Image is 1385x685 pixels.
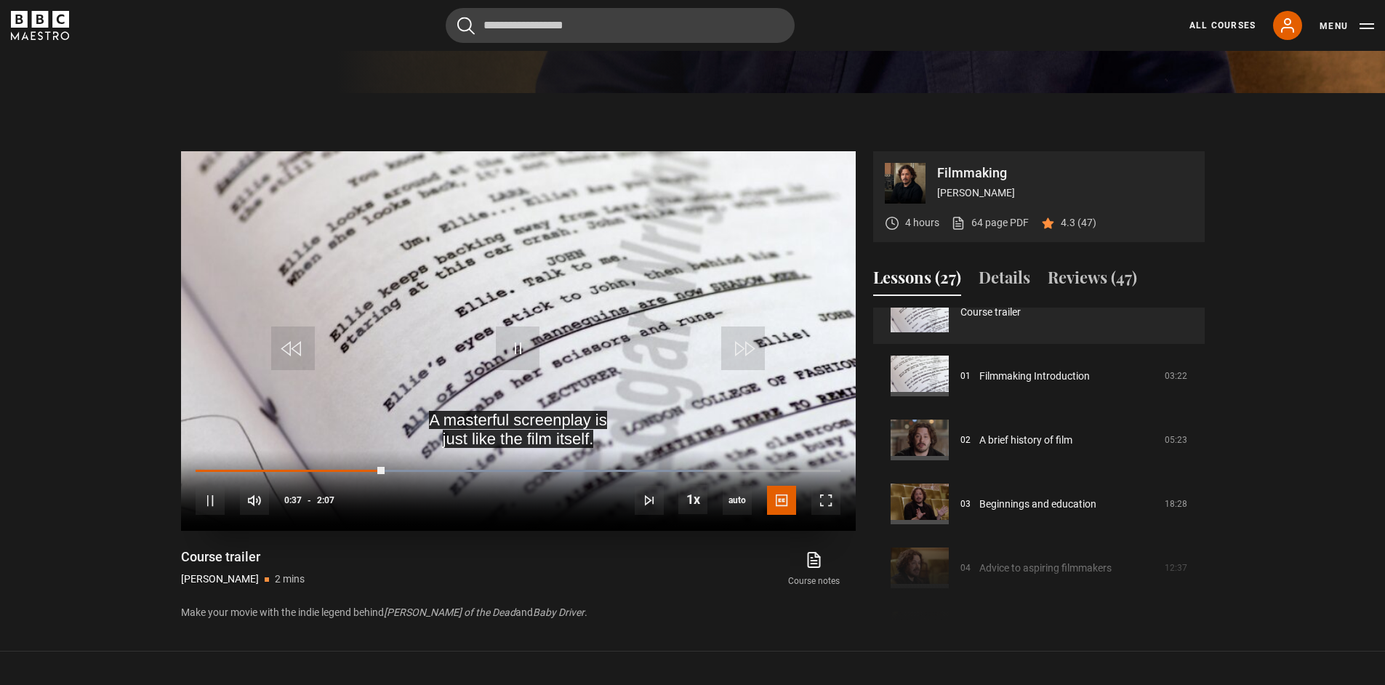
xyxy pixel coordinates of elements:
[951,215,1029,231] a: 64 page PDF
[811,486,840,515] button: Fullscreen
[723,486,752,515] span: auto
[533,606,585,618] i: Baby Driver
[937,167,1193,180] p: Filmmaking
[979,497,1096,512] a: Beginnings and education
[1048,265,1137,296] button: Reviews (47)
[767,486,796,515] button: Captions
[937,185,1193,201] p: [PERSON_NAME]
[181,605,856,620] p: Make your movie with the indie legend behind and .
[457,17,475,35] button: Submit the search query
[11,11,69,40] svg: BBC Maestro
[678,485,707,514] button: Playback Rate
[181,548,305,566] h1: Course trailer
[308,495,311,505] span: -
[181,151,856,531] video-js: Video Player
[905,215,939,231] p: 4 hours
[240,486,269,515] button: Mute
[1061,215,1096,231] p: 4.3 (47)
[873,265,961,296] button: Lessons (27)
[1189,19,1256,32] a: All Courses
[284,487,302,513] span: 0:37
[979,369,1090,384] a: Filmmaking Introduction
[979,433,1072,448] a: A brief history of film
[979,265,1030,296] button: Details
[960,305,1021,320] a: Course trailer
[446,8,795,43] input: Search
[275,572,305,587] p: 2 mins
[635,486,664,515] button: Next Lesson
[317,487,334,513] span: 2:07
[772,548,855,590] a: Course notes
[196,470,840,473] div: Progress Bar
[384,606,515,618] i: [PERSON_NAME] of the Dead
[181,572,259,587] p: [PERSON_NAME]
[1320,19,1374,33] button: Toggle navigation
[196,486,225,515] button: Pause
